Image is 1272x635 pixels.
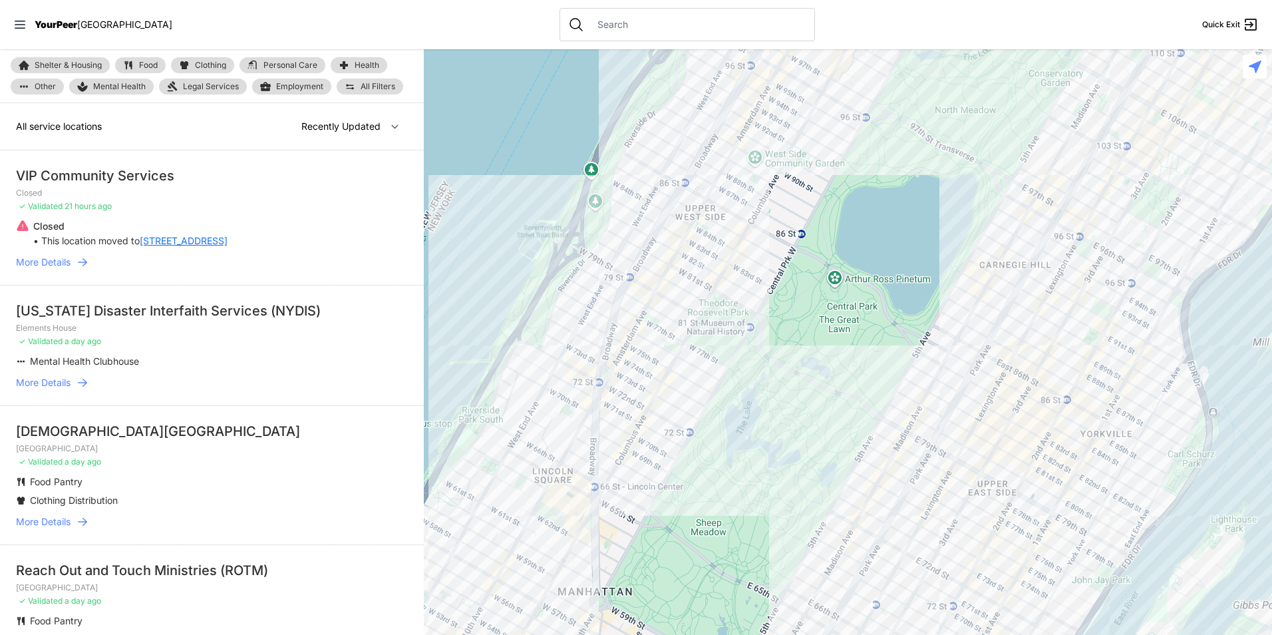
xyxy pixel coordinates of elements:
[331,57,387,73] a: Health
[16,120,102,132] span: All service locations
[16,582,408,593] p: [GEOGRAPHIC_DATA]
[65,457,101,467] span: a day ago
[93,81,146,92] span: Mental Health
[77,19,172,30] span: [GEOGRAPHIC_DATA]
[239,57,325,73] a: Personal Care
[589,18,806,31] input: Search
[139,61,158,69] span: Food
[355,61,379,69] span: Health
[16,376,408,389] a: More Details
[183,81,239,92] span: Legal Services
[140,234,228,248] a: [STREET_ADDRESS]
[16,256,71,269] span: More Details
[276,81,323,92] span: Employment
[263,61,317,69] span: Personal Care
[30,495,118,506] span: Clothing Distribution
[16,376,71,389] span: More Details
[16,422,408,441] div: [DEMOGRAPHIC_DATA][GEOGRAPHIC_DATA]
[16,561,408,580] div: Reach Out and Touch Ministries (ROTM)
[16,166,408,185] div: VIP Community Services
[35,21,172,29] a: YourPeer[GEOGRAPHIC_DATA]
[19,596,63,606] span: ✓ Validated
[30,355,139,367] span: Mental Health Clubhouse
[19,336,63,346] span: ✓ Validated
[1202,19,1240,30] span: Quick Exit
[65,201,112,211] span: 21 hours ago
[19,201,63,211] span: ✓ Validated
[35,61,102,69] span: Shelter & Housing
[16,323,408,333] p: Elements House
[11,79,64,95] a: Other
[69,79,154,95] a: Mental Health
[115,57,166,73] a: Food
[35,19,77,30] span: YourPeer
[19,457,63,467] span: ✓ Validated
[33,234,228,248] p: • This location moved to
[16,515,71,529] span: More Details
[16,302,408,320] div: [US_STATE] Disaster Interfaith Services (NYDIS)
[33,220,228,233] p: Closed
[171,57,234,73] a: Clothing
[1202,17,1259,33] a: Quick Exit
[30,615,82,626] span: Food Pantry
[11,57,110,73] a: Shelter & Housing
[65,336,101,346] span: a day ago
[16,515,408,529] a: More Details
[16,256,408,269] a: More Details
[361,83,395,91] span: All Filters
[252,79,331,95] a: Employment
[35,83,56,91] span: Other
[65,596,101,606] span: a day ago
[195,61,226,69] span: Clothing
[16,188,408,198] p: Closed
[337,79,403,95] a: All Filters
[159,79,247,95] a: Legal Services
[30,476,82,487] span: Food Pantry
[16,443,408,454] p: [GEOGRAPHIC_DATA]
